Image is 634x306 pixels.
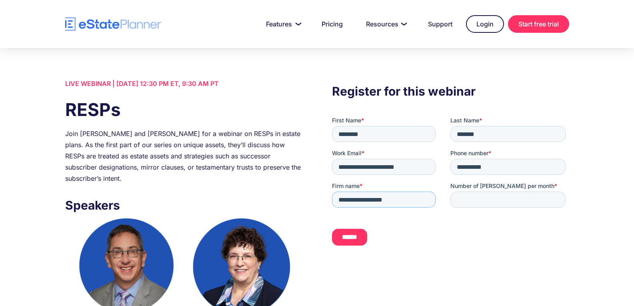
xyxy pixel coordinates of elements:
[65,97,302,122] h1: RESPs
[332,116,569,260] iframe: Form 0
[65,128,302,184] div: Join [PERSON_NAME] and [PERSON_NAME] for a webinar on RESPs in estate plans. As the first part of...
[256,16,308,32] a: Features
[466,15,504,33] a: Login
[65,17,161,31] a: home
[508,15,569,33] a: Start free trial
[65,78,302,89] div: LIVE WEBINAR | [DATE] 12:30 PM ET, 9:30 AM PT
[356,16,414,32] a: Resources
[312,16,352,32] a: Pricing
[65,196,302,214] h3: Speakers
[418,16,462,32] a: Support
[332,82,569,100] h3: Register for this webinar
